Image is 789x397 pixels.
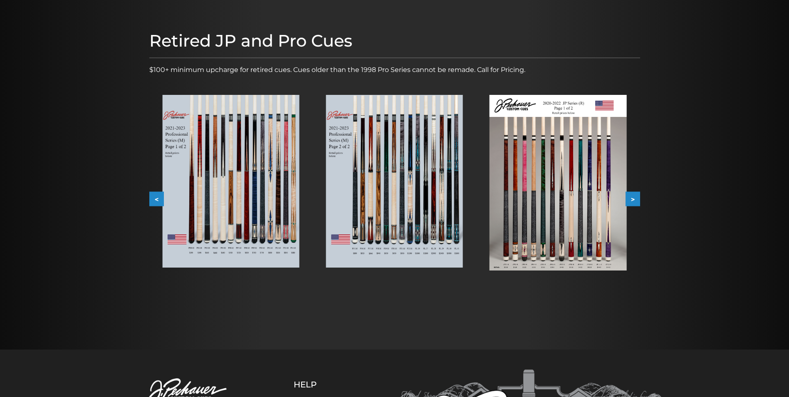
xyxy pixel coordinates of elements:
[149,31,640,51] h1: Retired JP and Pro Cues
[626,192,640,206] button: >
[294,380,358,390] h5: Help
[149,192,640,206] div: Carousel Navigation
[149,65,640,75] p: $100+ minimum upcharge for retired cues. Cues older than the 1998 Pro Series cannot be remade. Ca...
[149,192,164,206] button: <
